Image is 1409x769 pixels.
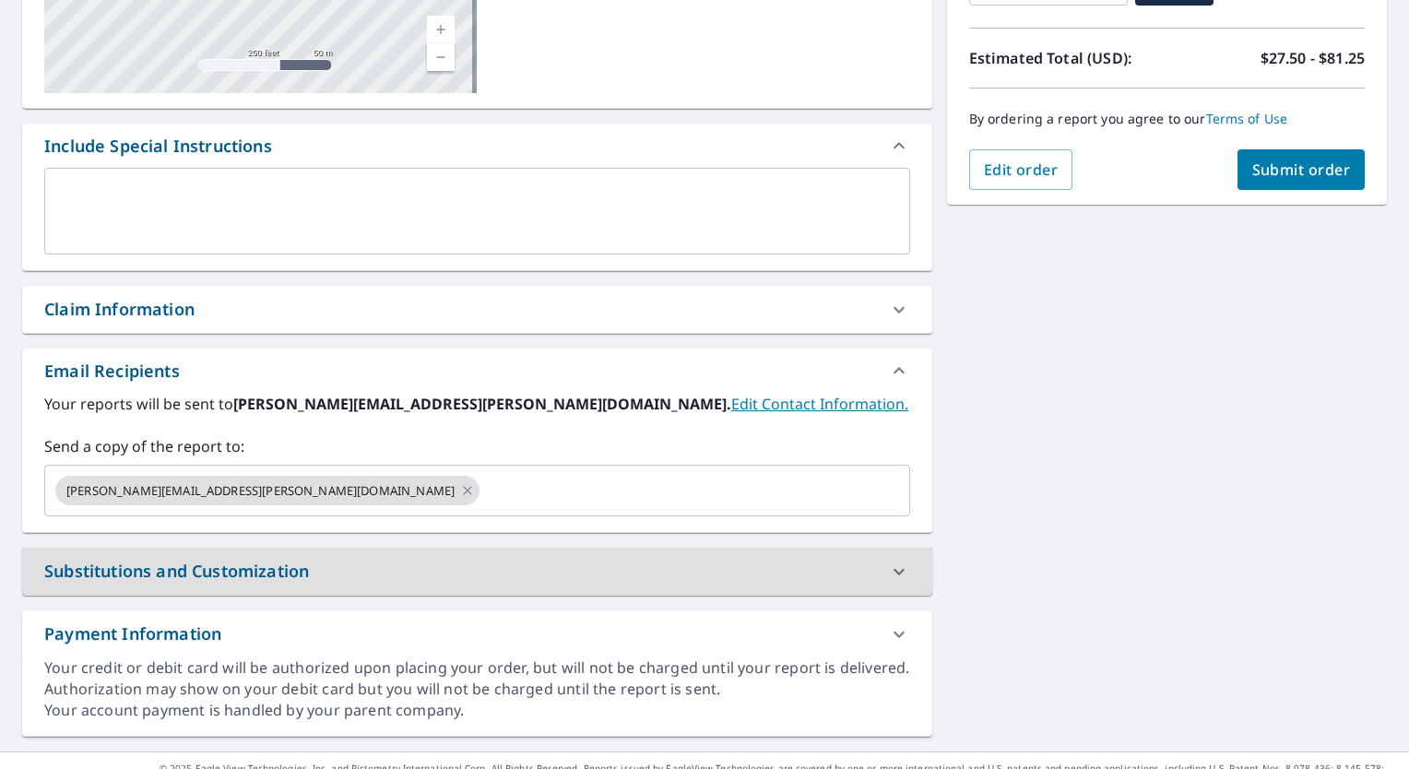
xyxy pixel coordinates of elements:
div: [PERSON_NAME][EMAIL_ADDRESS][PERSON_NAME][DOMAIN_NAME] [55,476,480,505]
div: Include Special Instructions [44,134,272,159]
button: Submit order [1237,149,1366,190]
span: Edit order [984,160,1059,180]
p: $27.50 - $81.25 [1261,47,1365,69]
a: Terms of Use [1206,110,1288,127]
a: EditContactInfo [731,394,908,414]
div: Email Recipients [22,349,932,393]
div: Your credit or debit card will be authorized upon placing your order, but will not be charged unt... [44,657,910,700]
a: Current Level 17, Zoom Out [427,43,455,71]
span: Submit order [1252,160,1351,180]
a: Current Level 17, Zoom In [427,16,455,43]
div: Claim Information [44,297,195,322]
div: Your account payment is handled by your parent company. [44,700,910,721]
label: Send a copy of the report to: [44,435,910,457]
div: Payment Information [44,621,221,646]
p: Estimated Total (USD): [969,47,1167,69]
div: Email Recipients [44,359,180,384]
div: Include Special Instructions [22,124,932,168]
label: Your reports will be sent to [44,393,910,415]
span: [PERSON_NAME][EMAIL_ADDRESS][PERSON_NAME][DOMAIN_NAME] [55,482,466,500]
b: [PERSON_NAME][EMAIL_ADDRESS][PERSON_NAME][DOMAIN_NAME]. [233,394,731,414]
div: Substitutions and Customization [44,559,309,584]
div: Substitutions and Customization [22,548,932,595]
button: Edit order [969,149,1073,190]
div: Claim Information [22,286,932,333]
p: By ordering a report you agree to our [969,111,1365,127]
div: Payment Information [22,610,932,657]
